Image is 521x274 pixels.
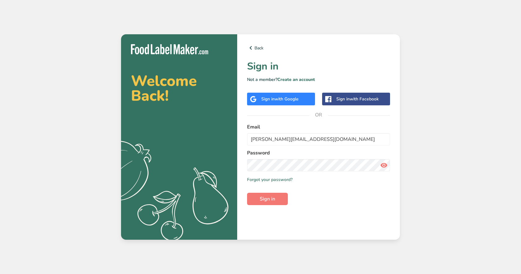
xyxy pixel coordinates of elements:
[247,123,390,131] label: Email
[131,44,208,54] img: Food Label Maker
[261,96,299,102] div: Sign in
[247,149,390,157] label: Password
[247,133,390,145] input: Enter Your Email
[247,59,390,74] h1: Sign in
[247,176,292,183] a: Forgot your password?
[350,96,379,102] span: with Facebook
[247,76,390,83] p: Not a member?
[247,44,390,52] a: Back
[309,106,328,124] span: OR
[247,193,288,205] button: Sign in
[336,96,379,102] div: Sign in
[277,77,315,82] a: Create an account
[260,195,275,203] span: Sign in
[131,74,227,103] h2: Welcome Back!
[275,96,299,102] span: with Google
